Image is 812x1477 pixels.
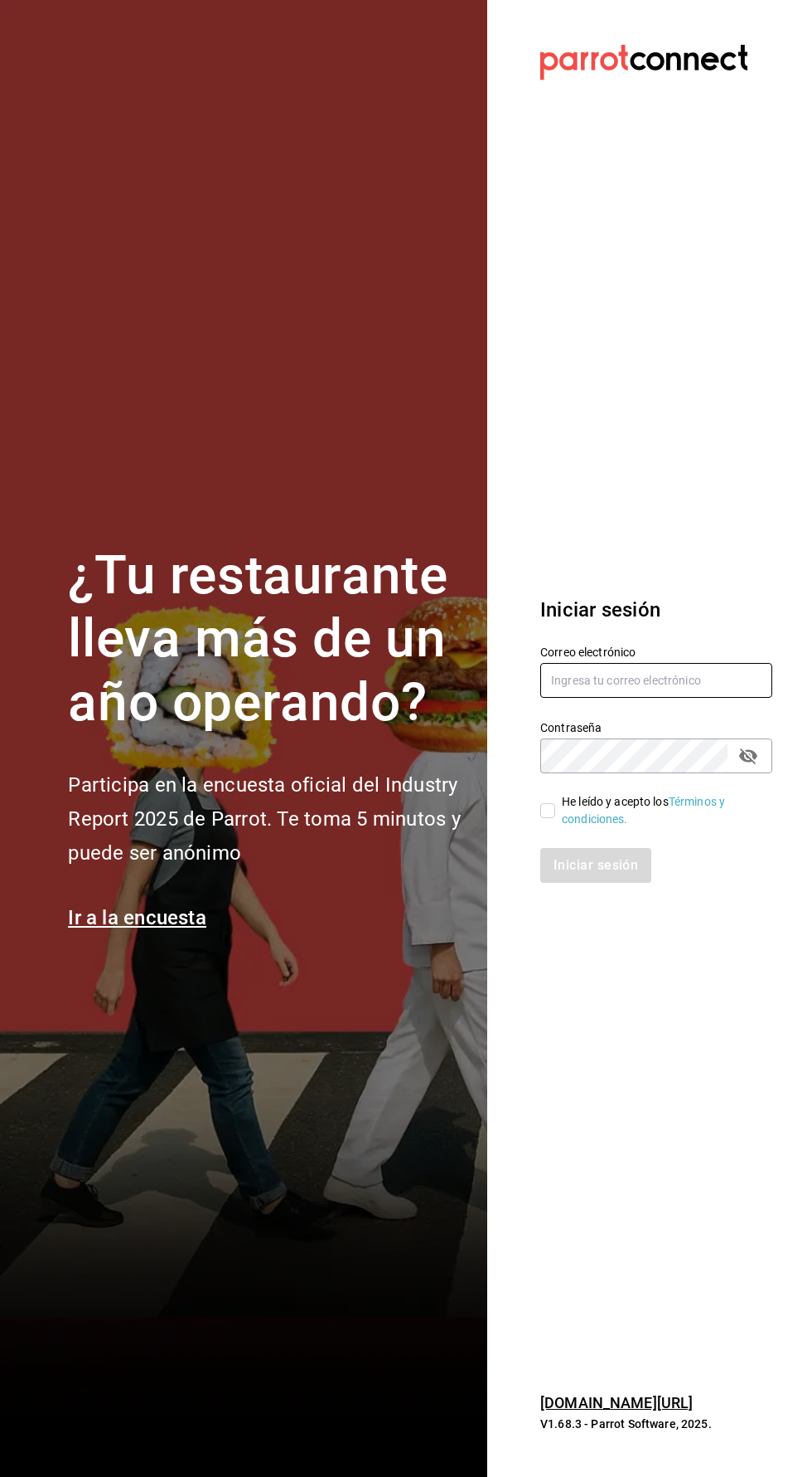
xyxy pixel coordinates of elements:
font: He leído y acepto los [562,795,669,808]
font: ¿Tu restaurante lleva más de un año operando? [68,544,447,734]
font: Iniciar sesión [540,598,660,622]
a: [DOMAIN_NAME][URL] [540,1394,693,1411]
a: Términos y condiciones. [562,795,725,826]
input: Ingresa tu correo electrónico [540,663,772,698]
button: campo de contraseña [734,742,762,770]
font: Contraseña [540,720,602,734]
a: Ir a la encuesta [68,906,206,929]
font: Participa en la encuesta oficial del Industry Report 2025 de Parrot. Te toma 5 minutos y puede se... [68,773,460,865]
font: Correo electrónico [540,645,636,658]
font: V1.68.3 - Parrot Software, 2025. [540,1417,712,1431]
